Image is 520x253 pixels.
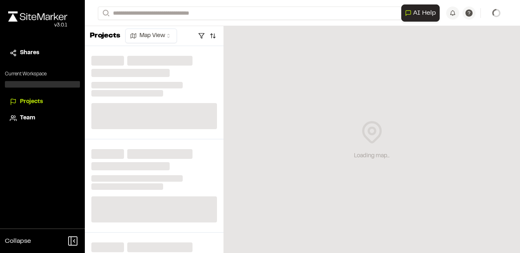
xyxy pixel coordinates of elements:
div: Loading map... [354,152,389,161]
span: AI Help [413,8,436,18]
img: rebrand.png [8,11,67,22]
a: Projects [10,97,75,106]
span: Shares [20,48,39,57]
button: Search [98,7,113,20]
div: Open AI Assistant [401,4,443,22]
p: Current Workspace [5,70,80,78]
a: Shares [10,48,75,57]
a: Team [10,114,75,123]
p: Projects [90,31,120,42]
span: Team [20,114,35,123]
span: Collapse [5,236,31,246]
span: Projects [20,97,43,106]
button: Open AI Assistant [401,4,440,22]
div: Oh geez...please don't... [8,22,67,29]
